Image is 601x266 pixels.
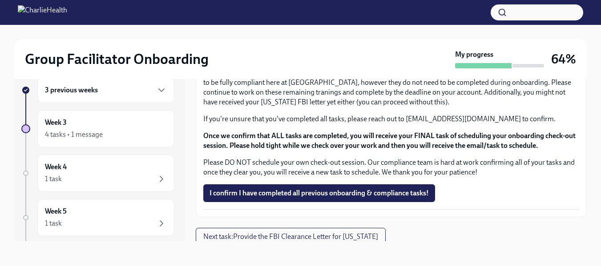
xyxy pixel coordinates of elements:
h6: Week 4 [45,162,67,172]
h2: Group Facilitator Onboarding [25,50,209,68]
p: You should still have a few Relias courses in your library that have due dates further out. These... [203,68,579,107]
h3: 64% [551,51,576,67]
p: Please DO NOT schedule your own check-out session. Our compliance team is hard at work confirming... [203,158,579,177]
div: 4 tasks • 1 message [45,130,103,139]
div: 3 previous weeks [37,77,174,103]
a: Week 41 task [21,155,174,192]
h6: Week 3 [45,118,67,127]
p: If you're unsure that you've completed all tasks, please reach out to [EMAIL_ADDRESS][DOMAIN_NAME... [203,114,579,124]
strong: My progress [455,50,493,60]
div: 1 task [45,174,62,184]
strong: Once we confirm that ALL tasks are completed, you will receive your FINAL task of scheduling your... [203,131,576,150]
span: I confirm I have completed all previous onboarding & compliance tasks! [210,189,429,198]
div: 1 task [45,218,62,228]
button: Next task:Provide the FBI Clearance Letter for [US_STATE] [196,228,386,246]
button: I confirm I have completed all previous onboarding & compliance tasks! [203,184,435,202]
img: CharlieHealth [18,5,67,20]
span: Next task : Provide the FBI Clearance Letter for [US_STATE] [203,232,378,241]
a: Week 34 tasks • 1 message [21,110,174,147]
h6: Week 5 [45,206,67,216]
a: Week 51 task [21,199,174,236]
h6: 3 previous weeks [45,85,98,95]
